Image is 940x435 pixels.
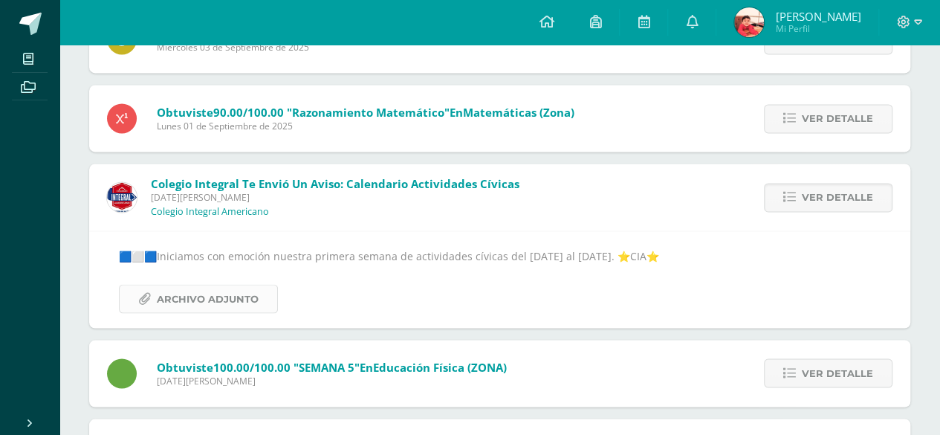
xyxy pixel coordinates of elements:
span: "SEMANA 5" [294,359,360,374]
span: [DATE][PERSON_NAME] [157,374,507,387]
span: Obtuviste en [157,105,574,120]
p: Colegio Integral Americano [151,206,269,218]
span: Ver detalle [802,184,873,211]
span: Educación Física (ZONA) [373,359,507,374]
span: Obtuviste en [157,359,507,374]
img: 3d8ecf278a7f74c562a74fe44b321cd5.png [107,182,137,212]
span: "Razonamiento matemático" [287,105,450,120]
img: 1b355d372f5c34863a5b48ee63d37b50.png [734,7,764,37]
span: [PERSON_NAME] [775,9,860,24]
span: 90.00/100.00 [213,105,284,120]
span: Miércoles 03 de Septiembre de 2025 [157,41,655,54]
div: 🟦⬜️🟦Iniciamos con emoción nuestra primera semana de actividades cívicas del [DATE] al [DATE]. ⭐CIA⭐ [119,246,881,312]
span: Matemáticas (Zona) [463,105,574,120]
span: 100.00/100.00 [213,359,291,374]
span: Colegio Integral te envió un aviso: Calendario actividades cívicas [151,176,519,191]
span: Lunes 01 de Septiembre de 2025 [157,120,574,132]
span: Archivo Adjunto [157,285,259,312]
a: Archivo Adjunto [119,284,278,313]
span: Ver detalle [802,105,873,132]
span: Ver detalle [802,359,873,387]
span: Mi Perfil [775,22,860,35]
span: [DATE][PERSON_NAME] [151,191,519,204]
